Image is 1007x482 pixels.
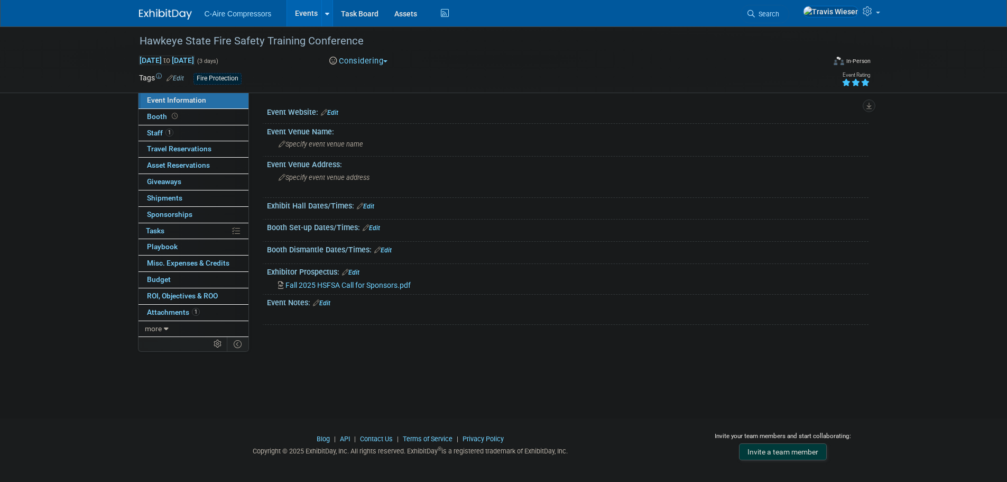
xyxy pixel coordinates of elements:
span: 1 [192,308,200,316]
span: [DATE] [DATE] [139,56,195,65]
a: Event Information [138,93,248,108]
span: Tasks [146,226,164,235]
span: | [331,435,338,443]
div: Event Venue Name: [267,124,869,137]
div: Event Venue Address: [267,157,869,170]
span: | [394,435,401,443]
span: Misc. Expenses & Credits [147,259,229,267]
span: (3 days) [196,58,218,65]
a: Terms of Service [403,435,452,443]
img: ExhibitDay [139,9,192,20]
a: Giveaways [138,174,248,190]
span: Specify event venue address [279,174,369,181]
span: Giveaways [147,177,181,186]
a: Fall 2025 HSFSA Call for Sponsors.pdf [278,281,411,289]
span: | [454,435,461,443]
div: Copyright © 2025 ExhibitDay, Inc. All rights reserved. ExhibitDay is a registered trademark of Ex... [139,444,682,456]
a: Staff1 [138,125,248,141]
a: Edit [342,269,359,276]
span: Staff [147,129,173,137]
span: Playbook [147,242,178,251]
span: Asset Reservations [147,161,210,169]
span: C-Aire Compressors [205,10,272,18]
a: Booth [138,109,248,125]
span: to [162,56,172,65]
a: Invite a team member [739,443,827,460]
a: Edit [357,203,374,210]
div: Exhibitor Prospectus: [267,264,869,278]
a: Budget [138,272,248,288]
div: Booth Set-up Dates/Times: [267,220,869,233]
a: Blog [317,435,330,443]
a: Tasks [138,223,248,239]
span: Booth not reserved yet [170,112,180,120]
a: Playbook [138,239,248,255]
div: Exhibit Hall Dates/Times: [267,198,869,212]
a: Misc. Expenses & Credits [138,256,248,271]
a: Asset Reservations [138,158,248,174]
div: Event Rating [842,72,870,78]
a: Contact Us [360,435,393,443]
span: Budget [147,275,171,284]
span: Fall 2025 HSFSA Call for Sponsors.pdf [285,281,411,289]
a: Travel Reservations [138,141,248,157]
img: Travis Wieser [803,6,858,17]
a: Privacy Policy [463,435,504,443]
img: Format-Inperson.png [834,57,844,65]
sup: ® [438,446,441,452]
td: Personalize Event Tab Strip [209,337,227,351]
a: Edit [374,247,392,254]
span: more [145,324,162,333]
span: Search [755,10,779,18]
a: Edit [321,109,338,116]
a: Attachments1 [138,305,248,321]
a: Search [741,5,789,23]
td: Toggle Event Tabs [227,337,248,351]
span: Attachments [147,308,200,316]
span: Travel Reservations [147,144,211,153]
div: In-Person [846,57,871,65]
div: Fire Protection [193,73,242,84]
span: Shipments [147,194,182,202]
button: Considering [326,56,392,67]
span: Booth [147,112,180,121]
div: Event Notes: [267,295,869,308]
span: Specify event venue name [279,140,363,148]
div: Event Format [762,55,871,71]
span: 1 [165,129,173,137]
a: Edit [313,299,330,307]
span: ROI, Objectives & ROO [147,292,218,300]
span: Event Information [147,96,206,104]
a: Edit [363,224,380,232]
div: Invite your team members and start collaborating: [698,432,869,448]
div: Event Website: [267,104,869,118]
td: Tags [139,72,184,85]
a: API [340,435,350,443]
div: Booth Dismantle Dates/Times: [267,242,869,256]
a: ROI, Objectives & ROO [138,288,248,304]
span: | [352,435,358,443]
a: Edit [167,75,184,82]
a: more [138,321,248,337]
a: Shipments [138,190,248,206]
div: Hawkeye State Fire Safety Training Conference [136,32,809,51]
span: Sponsorships [147,210,192,219]
a: Sponsorships [138,207,248,223]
